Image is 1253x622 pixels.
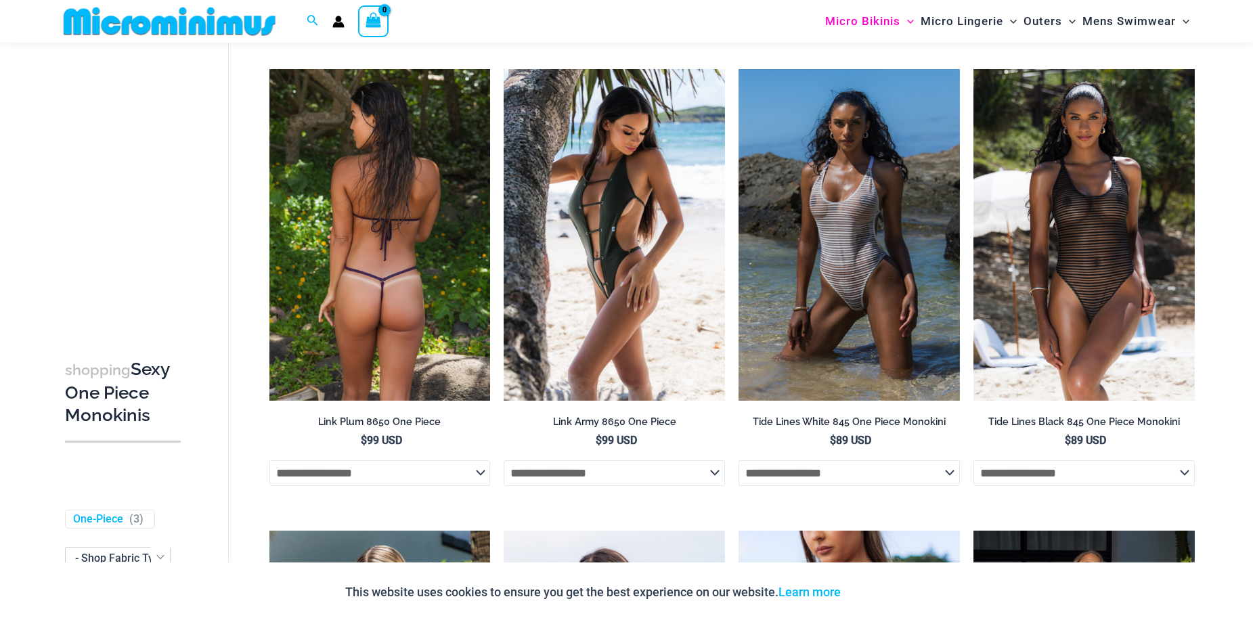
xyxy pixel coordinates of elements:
[65,361,131,378] span: shopping
[1065,434,1071,447] span: $
[75,552,166,564] span: - Shop Fabric Type
[973,69,1195,401] a: Tide Lines Black 845 One Piece Monokini 02Tide Lines Black 845 One Piece Monokini 05Tide Lines Bl...
[345,582,841,602] p: This website uses cookies to ensure you get the best experience on our website.
[739,69,960,401] img: Tide Lines White 845 One Piece Monokini 11
[921,4,1003,39] span: Micro Lingerie
[504,416,725,428] h2: Link Army 8650 One Piece
[269,416,491,428] h2: Link Plum 8650 One Piece
[1062,4,1076,39] span: Menu Toggle
[917,4,1020,39] a: Micro LingerieMenu ToggleMenu Toggle
[133,512,139,525] span: 3
[739,416,960,433] a: Tide Lines White 845 One Piece Monokini
[830,434,836,447] span: $
[65,45,187,316] iframe: TrustedSite Certified
[58,6,281,37] img: MM SHOP LOGO FLAT
[307,13,319,30] a: Search icon link
[1079,4,1193,39] a: Mens SwimwearMenu ToggleMenu Toggle
[1176,4,1189,39] span: Menu Toggle
[778,585,841,599] a: Learn more
[1065,434,1106,447] bdi: 89 USD
[504,416,725,433] a: Link Army 8650 One Piece
[1024,4,1062,39] span: Outers
[269,69,491,401] img: Link Plum 8650 One Piece 05
[739,69,960,401] a: Tide Lines White 845 One Piece Monokini 11Tide Lines White 845 One Piece Monokini 13Tide Lines Wh...
[66,548,170,569] span: - Shop Fabric Type
[332,16,345,28] a: Account icon link
[596,434,602,447] span: $
[973,69,1195,401] img: Tide Lines Black 845 One Piece Monokini 02
[73,512,123,527] a: One-Piece
[1020,4,1079,39] a: OutersMenu ToggleMenu Toggle
[361,434,367,447] span: $
[269,416,491,433] a: Link Plum 8650 One Piece
[65,547,171,569] span: - Shop Fabric Type
[851,576,908,608] button: Accept
[358,5,389,37] a: View Shopping Cart, empty
[65,358,181,427] h3: Sexy One Piece Monokinis
[900,4,914,39] span: Menu Toggle
[596,434,637,447] bdi: 99 USD
[830,434,871,447] bdi: 89 USD
[504,69,725,401] a: Link Army 8650 One Piece 11Link Army 8650 One Piece 04Link Army 8650 One Piece 04
[820,2,1195,41] nav: Site Navigation
[361,434,402,447] bdi: 99 USD
[269,69,491,401] a: Link Plum 8650 One Piece 02Link Plum 8650 One Piece 05Link Plum 8650 One Piece 05
[739,416,960,428] h2: Tide Lines White 845 One Piece Monokini
[973,416,1195,428] h2: Tide Lines Black 845 One Piece Monokini
[822,4,917,39] a: Micro BikinisMenu ToggleMenu Toggle
[504,69,725,401] img: Link Army 8650 One Piece 11
[1003,4,1017,39] span: Menu Toggle
[973,416,1195,433] a: Tide Lines Black 845 One Piece Monokini
[825,4,900,39] span: Micro Bikinis
[1082,4,1176,39] span: Mens Swimwear
[129,512,144,527] span: ( )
